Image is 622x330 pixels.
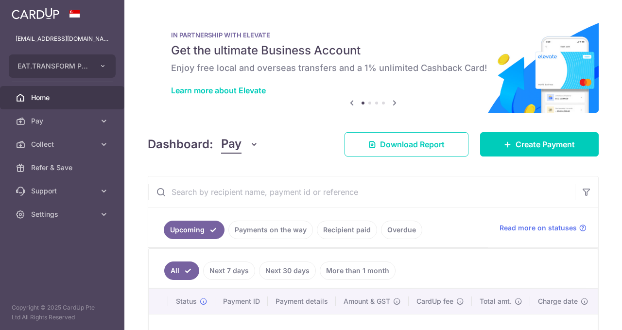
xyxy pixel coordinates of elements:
a: Overdue [381,221,422,239]
a: Next 7 days [203,261,255,280]
button: EAT.TRANSFORM PTE. LTD. [9,54,116,78]
a: More than 1 month [320,261,396,280]
a: Download Report [345,132,468,156]
a: Read more on statuses [500,223,587,233]
span: EAT.TRANSFORM PTE. LTD. [17,61,89,71]
a: Next 30 days [259,261,316,280]
th: Payment details [268,289,336,314]
a: Upcoming [164,221,225,239]
img: Renovation banner [148,16,599,113]
a: Learn more about Elevate [171,86,266,95]
span: Pay [221,135,242,154]
h5: Get the ultimate Business Account [171,43,575,58]
span: Read more on statuses [500,223,577,233]
span: Total amt. [480,296,512,306]
a: Recipient paid [317,221,377,239]
h6: Enjoy free local and overseas transfers and a 1% unlimited Cashback Card! [171,62,575,74]
h4: Dashboard: [148,136,213,153]
span: Status [176,296,197,306]
span: Support [31,186,95,196]
span: Charge date [538,296,578,306]
span: Download Report [380,139,445,150]
span: Collect [31,139,95,149]
p: IN PARTNERSHIP WITH ELEVATE [171,31,575,39]
button: Pay [221,135,259,154]
span: Refer & Save [31,163,95,173]
span: Amount & GST [344,296,390,306]
span: Settings [31,209,95,219]
img: CardUp [12,8,59,19]
span: Home [31,93,95,103]
a: Create Payment [480,132,599,156]
span: Pay [31,116,95,126]
input: Search by recipient name, payment id or reference [148,176,575,208]
span: CardUp fee [416,296,453,306]
th: Payment ID [215,289,268,314]
span: Create Payment [516,139,575,150]
a: All [164,261,199,280]
p: [EMAIL_ADDRESS][DOMAIN_NAME] [16,34,109,44]
a: Payments on the way [228,221,313,239]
